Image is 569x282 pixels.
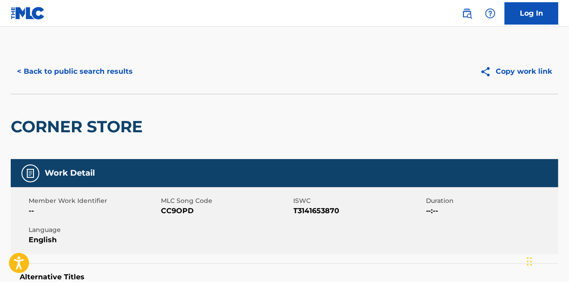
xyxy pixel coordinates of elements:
[426,196,556,206] span: Duration
[524,239,569,282] iframe: Chat Widget
[11,117,147,137] h2: CORNER STORE
[29,235,159,245] span: English
[481,4,499,22] div: Help
[25,168,36,179] img: Work Detail
[29,225,159,235] span: Language
[29,206,159,216] span: --
[426,206,556,216] span: --:--
[527,248,532,275] div: Drag
[474,60,558,83] button: Copy work link
[11,7,45,20] img: MLC Logo
[29,196,159,206] span: Member Work Identifier
[294,206,424,216] span: T3141653870
[20,273,549,282] h5: Alternative Titles
[485,8,496,19] img: help
[462,8,472,19] img: search
[458,4,476,22] a: Public Search
[505,2,558,25] a: Log In
[294,196,424,206] span: ISWC
[161,196,291,206] span: MLC Song Code
[11,60,139,83] button: < Back to public search results
[45,168,95,178] h5: Work Detail
[480,66,496,77] img: Copy work link
[161,206,291,216] span: CC9OPD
